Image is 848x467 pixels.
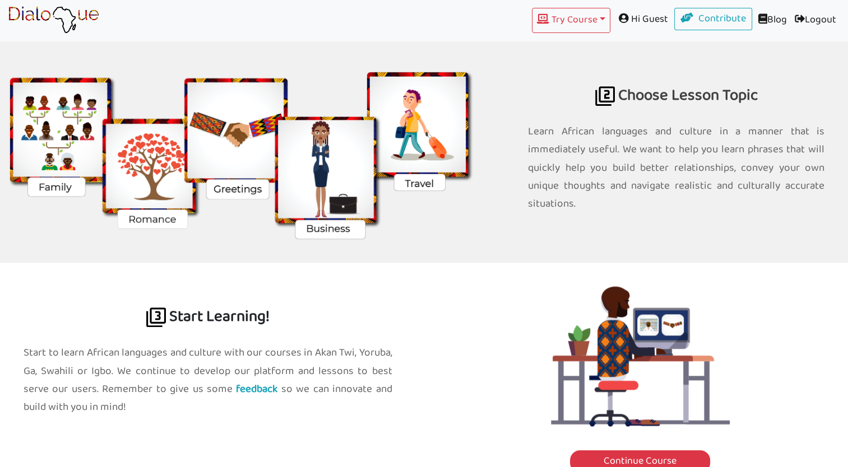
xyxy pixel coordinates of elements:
[595,86,615,106] img: africa language for business travel
[24,344,392,416] p: Start to learn African languages and culture with our courses in Akan Twi, Yoruba, Ga, Swahili or...
[791,8,840,33] a: Logout
[233,380,281,398] a: feedback
[8,6,99,34] img: learn African language platform app
[674,8,753,30] a: Contribute
[528,123,824,213] p: Learn African languages and culture in a manner that is immediately useful. We want to help you l...
[752,8,791,33] a: Blog
[8,263,408,338] h2: Start Learning!
[528,41,824,117] h2: Choose Lesson Topic
[551,286,730,427] img: learn twi: travel and speak akan with Twi language app
[532,8,610,33] button: Try Course
[610,8,674,31] span: Hi Guest
[146,307,166,327] img: learn africa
